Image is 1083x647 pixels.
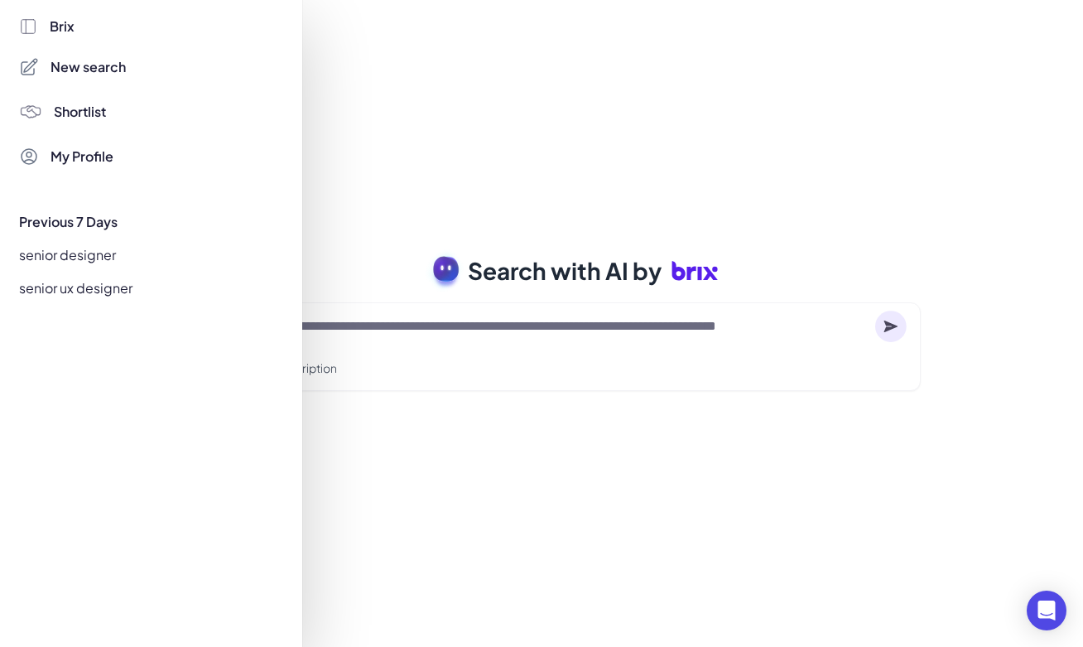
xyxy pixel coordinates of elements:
[51,57,126,77] span: New search
[54,102,106,122] span: Shortlist
[1027,591,1066,630] div: Open Intercom Messenger
[51,147,113,167] span: My Profile
[19,100,42,123] img: 4blF7nbYMBMHBwcHBwcHBwcHBwcHBwcHB4es+Bd0DLy0SdzEZwAAAABJRU5ErkJggg==
[50,17,75,36] span: Brix
[9,275,284,302] div: senior ux designer
[9,242,284,268] div: senior designer
[19,212,284,232] div: Previous 7 Days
